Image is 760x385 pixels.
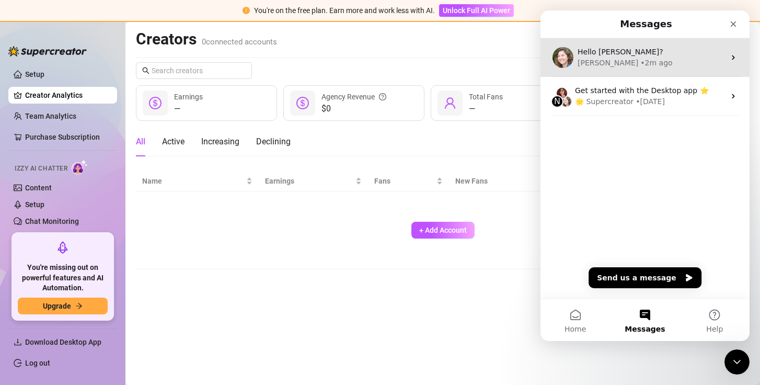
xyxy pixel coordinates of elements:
div: — [174,103,203,115]
span: dollar-circle [296,97,309,109]
span: $0 [321,103,386,115]
span: Earnings [174,93,203,101]
img: AI Chatter [72,160,88,175]
span: user [444,97,456,109]
a: Setup [25,200,44,209]
span: You're missing out on powerful features and AI Automation. [18,263,108,293]
th: Name [136,171,259,191]
th: New Fans [449,171,566,191]
button: + Add Account [411,222,475,239]
div: Declining [256,135,291,148]
a: Purchase Subscription [25,129,109,145]
th: Earnings [259,171,368,191]
span: Earnings [265,175,353,187]
img: logo-BBDzfeDw.svg [8,46,87,56]
span: You're on the free plan. Earn more and work less with AI. [254,6,435,15]
span: Total Fans [469,93,503,101]
span: 0 connected accounts [202,37,277,47]
span: + Add Account [419,226,467,234]
a: Content [25,184,52,192]
button: Unlock Full AI Power [439,4,514,17]
div: Agency Revenue [321,91,386,103]
div: Increasing [201,135,239,148]
a: Creator Analytics [25,87,109,104]
iframe: Intercom live chat [540,10,750,341]
a: Log out [25,359,50,367]
iframe: Intercom live chat [724,349,750,375]
span: New Fans [455,175,551,187]
h2: Creators [136,29,277,49]
div: All [136,135,145,148]
div: — [469,103,503,115]
input: Search creators [152,65,237,76]
span: Upgrade [43,302,71,310]
a: Chat Monitoring [25,217,79,225]
th: Fans [368,171,449,191]
span: arrow-right [75,302,83,310]
button: Upgradearrow-right [18,298,108,314]
span: Fans [374,175,434,187]
a: Setup [25,70,44,78]
a: Team Analytics [25,112,76,120]
span: Unlock Full AI Power [443,6,510,15]
span: Izzy AI Chatter [15,164,67,174]
span: question-circle [379,91,386,103]
a: Unlock Full AI Power [439,6,514,15]
div: Active [162,135,185,148]
span: rocket [56,241,69,254]
span: Download Desktop App [25,338,101,346]
span: search [142,67,149,74]
span: dollar-circle [149,97,162,109]
span: download [14,338,22,346]
span: Name [142,175,244,187]
span: exclamation-circle [243,7,250,14]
